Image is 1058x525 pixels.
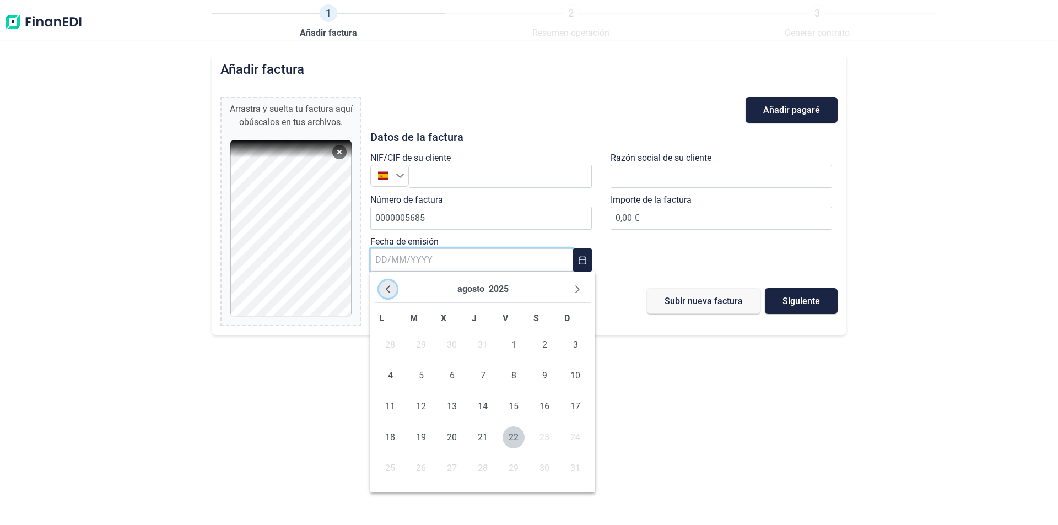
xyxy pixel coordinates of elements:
[467,360,498,391] td: 07/08/2025
[489,280,509,298] button: Choose Year
[533,365,555,387] span: 9
[763,106,820,114] span: Añadir pagaré
[467,391,498,422] td: 14/08/2025
[410,426,432,448] span: 19
[529,329,560,360] td: 02/08/2025
[436,360,467,391] td: 06/08/2025
[406,422,436,453] td: 19/08/2025
[441,396,463,418] span: 13
[529,422,560,453] td: 23/08/2025
[375,422,406,453] td: 18/08/2025
[498,422,529,453] td: 22/08/2025
[765,288,838,314] button: Siguiente
[560,360,591,391] td: 10/08/2025
[300,4,357,40] a: 1Añadir factura
[472,396,494,418] span: 14
[564,334,586,356] span: 3
[220,62,304,77] h2: Añadir factura
[370,132,838,143] h3: Datos de la factura
[436,391,467,422] td: 13/08/2025
[226,102,356,129] div: Arrastra y suelta tu factura aquí o
[4,4,83,40] img: Logo de aplicación
[375,453,406,484] td: 25/08/2025
[379,280,397,298] button: Previous Month
[467,453,498,484] td: 28/08/2025
[533,313,539,323] span: S
[498,360,529,391] td: 08/08/2025
[436,422,467,453] td: 20/08/2025
[746,97,838,123] button: Añadir pagaré
[647,288,760,314] button: Subir nueva factura
[472,365,494,387] span: 7
[406,453,436,484] td: 26/08/2025
[569,280,586,298] button: Next Month
[436,453,467,484] td: 27/08/2025
[467,329,498,360] td: 31/07/2025
[560,391,591,422] td: 17/08/2025
[782,297,820,305] span: Siguiente
[560,453,591,484] td: 31/08/2025
[611,193,692,207] label: Importe de la factura
[379,396,401,418] span: 11
[370,235,439,248] label: Fecha de emisión
[533,334,555,356] span: 2
[573,248,592,272] button: Choose Date
[375,360,406,391] td: 04/08/2025
[560,422,591,453] td: 24/08/2025
[370,193,443,207] label: Número de factura
[665,297,743,305] span: Subir nueva factura
[457,280,484,298] button: Choose Month
[406,360,436,391] td: 05/08/2025
[503,426,525,448] span: 22
[560,329,591,360] td: 03/08/2025
[472,313,477,323] span: J
[472,426,494,448] span: 21
[406,391,436,422] td: 12/08/2025
[529,453,560,484] td: 30/08/2025
[379,426,401,448] span: 18
[410,313,418,323] span: M
[379,365,401,387] span: 4
[378,170,388,181] img: ES
[370,272,595,492] div: Choose Date
[503,334,525,356] span: 1
[498,391,529,422] td: 15/08/2025
[503,313,508,323] span: V
[611,151,711,165] label: Razón social de su cliente
[436,329,467,360] td: 30/07/2025
[396,165,408,186] div: Seleccione un país
[410,396,432,418] span: 12
[320,4,337,22] span: 1
[410,365,432,387] span: 5
[375,391,406,422] td: 11/08/2025
[441,313,446,323] span: X
[529,360,560,391] td: 09/08/2025
[498,453,529,484] td: 29/08/2025
[564,396,586,418] span: 17
[564,365,586,387] span: 10
[406,329,436,360] td: 29/07/2025
[370,151,451,165] label: NIF/CIF de su cliente
[441,426,463,448] span: 20
[529,391,560,422] td: 16/08/2025
[379,313,384,323] span: L
[375,329,406,360] td: 28/07/2025
[467,422,498,453] td: 21/08/2025
[498,329,529,360] td: 01/08/2025
[503,396,525,418] span: 15
[441,365,463,387] span: 6
[370,248,573,272] input: DD/MM/YYYY
[300,26,357,40] span: Añadir factura
[564,313,570,323] span: D
[244,117,343,127] span: búscalos en tus archivos.
[503,365,525,387] span: 8
[533,396,555,418] span: 16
